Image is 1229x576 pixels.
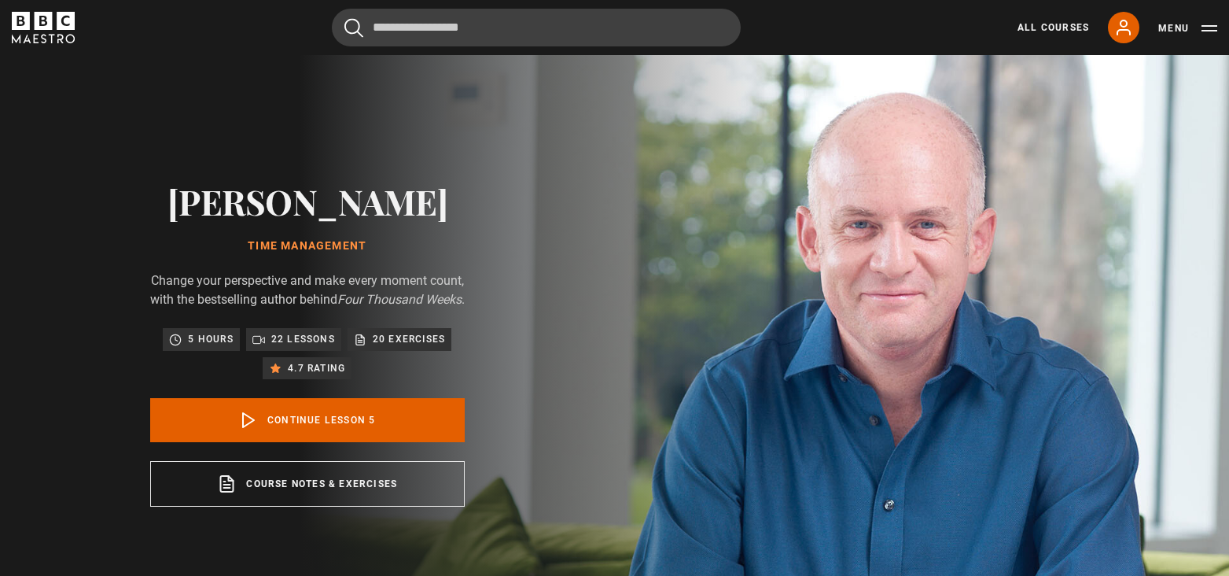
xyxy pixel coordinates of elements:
a: All Courses [1017,20,1089,35]
p: 20 exercises [373,331,445,347]
svg: BBC Maestro [12,12,75,43]
h2: [PERSON_NAME] [150,181,465,221]
a: Continue lesson 5 [150,398,465,442]
h1: Time Management [150,240,465,253]
a: Course notes & exercises [150,461,465,507]
i: Four Thousand Weeks [337,292,462,307]
button: Toggle navigation [1158,20,1217,36]
input: Search [332,9,741,46]
p: 22 lessons [271,331,335,347]
p: 5 hours [188,331,233,347]
p: Change your perspective and make every moment count, with the bestselling author behind . [150,271,465,309]
p: 4.7 rating [288,360,345,376]
button: Submit the search query [344,18,363,38]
